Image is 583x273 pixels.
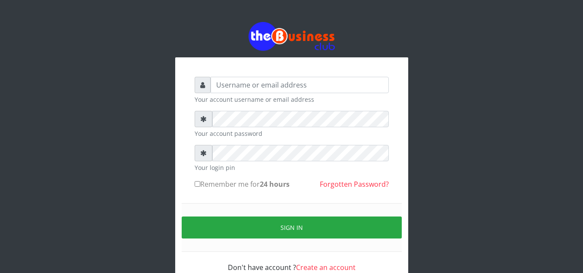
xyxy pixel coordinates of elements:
a: Create an account [296,263,356,272]
input: Remember me for24 hours [195,181,200,187]
div: Don't have account ? [195,252,389,273]
input: Username or email address [211,77,389,93]
button: Sign in [182,217,402,238]
small: Your account username or email address [195,95,389,104]
small: Your account password [195,129,389,138]
b: 24 hours [260,179,290,189]
a: Forgotten Password? [320,179,389,189]
label: Remember me for [195,179,290,189]
small: Your login pin [195,163,389,172]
